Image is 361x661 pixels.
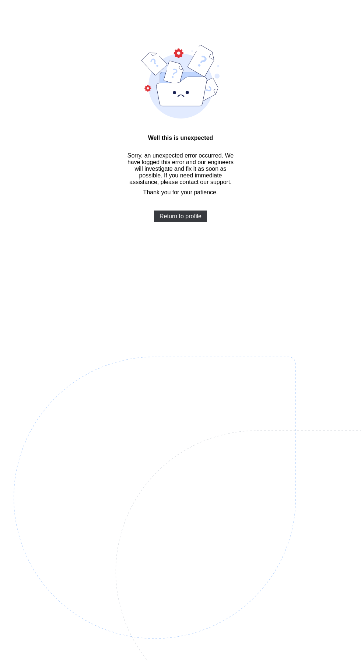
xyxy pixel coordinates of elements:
[143,189,218,195] span: Thank you for your patience.
[126,135,235,141] span: Well this is unexpected
[141,45,220,119] img: error-bound.9d27ae2af7d8ffd69f21ced9f822e0fd.svg
[126,152,235,185] span: Sorry, an unexpected error occurred. We have logged this error and our engineers will investigate...
[160,213,201,220] span: Return to profile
